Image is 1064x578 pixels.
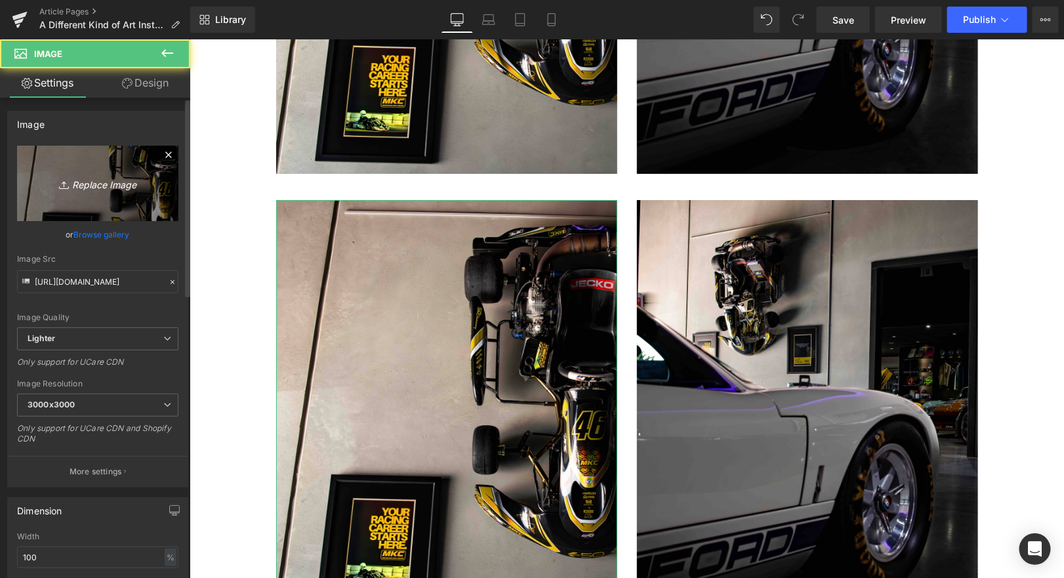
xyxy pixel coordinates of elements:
[17,423,178,453] div: Only support for UCare CDN and Shopify CDN
[832,13,854,27] span: Save
[74,223,130,246] a: Browse gallery
[39,7,190,17] a: Article Pages
[17,270,178,293] input: Link
[17,498,62,516] div: Dimension
[1033,7,1059,33] button: More
[17,313,178,322] div: Image Quality
[17,112,45,130] div: Image
[947,7,1027,33] button: Publish
[785,7,811,33] button: Redo
[17,532,178,541] div: Width
[34,49,62,59] span: Image
[504,7,536,33] a: Tablet
[17,228,178,241] div: or
[17,379,178,388] div: Image Resolution
[190,7,255,33] a: New Library
[473,7,504,33] a: Laptop
[165,548,176,566] div: %
[891,13,926,27] span: Preview
[536,7,567,33] a: Mobile
[45,175,150,192] i: Replace Image
[28,400,75,409] b: 3000x3000
[1019,533,1051,565] div: Open Intercom Messenger
[28,333,55,343] b: Lighter
[441,7,473,33] a: Desktop
[17,357,178,376] div: Only support for UCare CDN
[215,14,246,26] span: Library
[39,20,165,30] span: A Different Kind of Art Install for FRAMING TO A T
[963,14,996,25] span: Publish
[8,456,188,487] button: More settings
[98,68,193,98] a: Design
[17,547,178,568] input: auto
[70,466,122,478] p: More settings
[754,7,780,33] button: Undo
[17,255,178,264] div: Image Src
[875,7,942,33] a: Preview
